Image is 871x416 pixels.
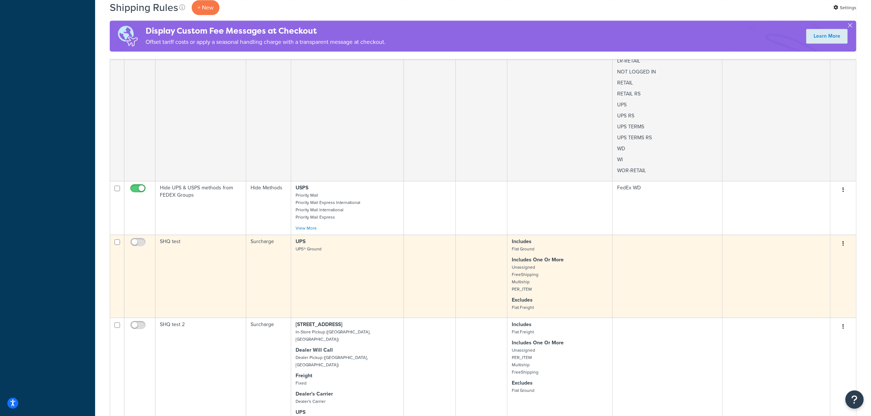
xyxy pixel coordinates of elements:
[296,390,333,398] strong: Dealer's Carrier
[512,246,534,252] small: Flat Ground
[512,304,534,311] small: Flat Freight
[512,264,538,292] small: Unassigned FreeShipping Multiship PER_ITEM
[512,387,534,394] small: Flat Ground
[296,184,308,192] strong: USPS
[845,390,864,409] button: Open Resource Center
[617,79,718,87] p: RETAIL
[296,398,326,405] small: Dealer's Carrier
[617,112,718,120] p: UPS RS
[512,379,533,387] strong: Excludes
[296,192,360,220] small: Priority Mail Priority Mail Express International Priority Mail International Priority Mail Express
[246,235,291,318] td: Surcharge
[617,90,718,98] p: RETAIL RS
[512,238,532,245] strong: Includes
[613,181,723,235] td: FedEx WD
[617,101,718,109] p: UPS
[296,380,307,386] small: Fixed
[617,156,718,163] p: WI
[110,20,146,52] img: duties-banner-06bc72dcb5fe05cb3f9472aba00be2ae8eb53ab6f0d8bb03d382ba314ac3c341.png
[617,68,718,76] p: NOT LOGGED IN
[296,372,312,379] strong: Freight
[246,181,291,235] td: Hide Methods
[512,339,564,347] strong: Includes One Or More
[512,329,534,335] small: Flat Freight
[146,25,386,37] h4: Display Custom Fee Messages at Checkout
[110,0,178,15] h1: Shipping Rules
[617,57,718,65] p: LR-RETAIL
[512,321,532,328] strong: Includes
[296,321,342,328] strong: [STREET_ADDRESS]
[806,29,848,44] a: Learn More
[296,354,368,368] small: Dealer Pickup ([GEOGRAPHIC_DATA], [GEOGRAPHIC_DATA])
[296,238,305,245] strong: UPS
[833,3,856,13] a: Settings
[617,123,718,131] p: UPS TERMS
[155,235,246,318] td: SHQ test
[146,37,386,47] p: Offset tariff costs or apply a seasonal handling charge with a transparent message at checkout.
[296,408,305,416] strong: UPS
[512,256,564,264] strong: Includes One Or More
[155,181,246,235] td: Hide UPS & USPS methods from FEDEX Groups
[296,346,333,354] strong: Dealer Will Call
[512,296,533,304] strong: Excludes
[617,134,718,141] p: UPS TERMS RS
[512,347,538,375] small: Unassigned PER_ITEM Multiship FreeShipping
[617,167,718,174] p: WOR-RETAIL
[617,145,718,152] p: WD
[296,225,317,231] a: View More
[296,246,322,252] small: UPS® Ground
[296,329,371,343] small: In-Store Pickup ([GEOGRAPHIC_DATA], [GEOGRAPHIC_DATA])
